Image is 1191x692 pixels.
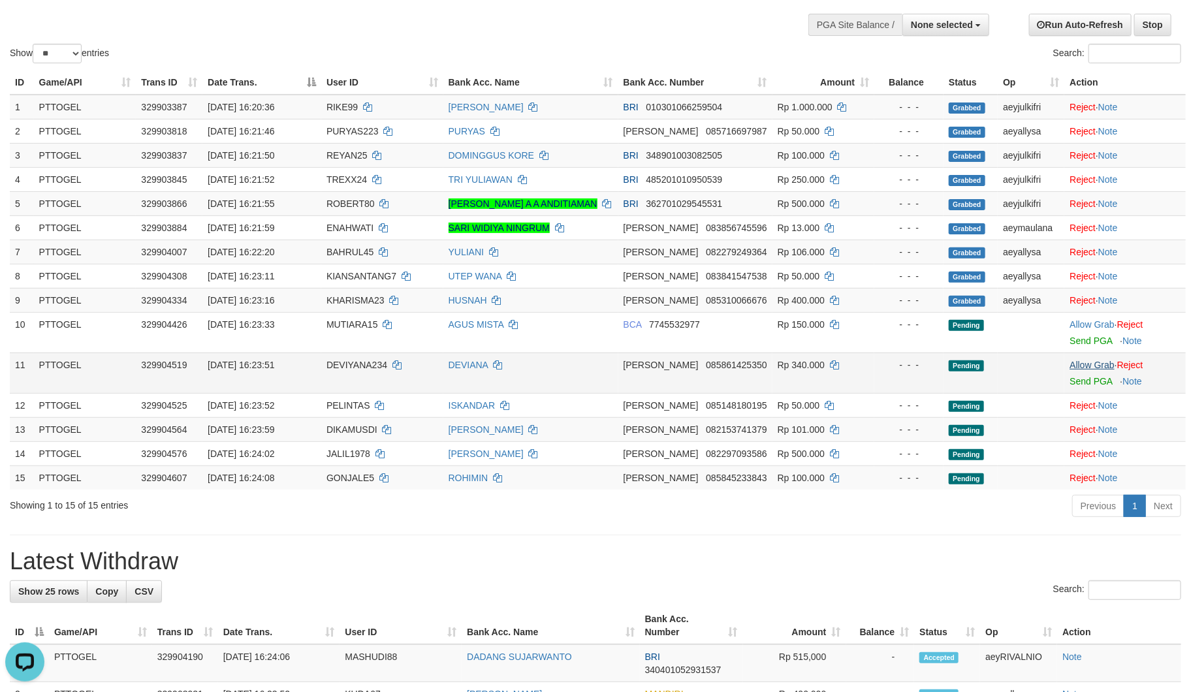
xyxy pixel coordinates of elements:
[980,607,1057,644] th: Op: activate to sort column ascending
[141,295,187,306] span: 329904334
[949,320,984,331] span: Pending
[208,400,274,411] span: [DATE] 16:23:52
[902,14,989,36] button: None selected
[34,353,136,393] td: PTTOGEL
[34,119,136,143] td: PTTOGEL
[326,360,387,370] span: DEVIYANA234
[949,296,985,307] span: Grabbed
[1098,198,1118,209] a: Note
[880,270,938,283] div: - - -
[1064,71,1186,95] th: Action
[34,95,136,119] td: PTTOGEL
[1098,102,1118,112] a: Note
[624,400,699,411] span: [PERSON_NAME]
[949,401,984,412] span: Pending
[998,240,1064,264] td: aeyallysa
[126,580,162,603] a: CSV
[1064,119,1186,143] td: ·
[1064,393,1186,417] td: ·
[998,167,1064,191] td: aeyjulkifri
[778,174,825,185] span: Rp 250.000
[49,607,152,644] th: Game/API: activate to sort column ascending
[1064,264,1186,288] td: ·
[646,198,723,209] span: Copy 362701029545531 to clipboard
[998,215,1064,240] td: aeymaulana
[624,126,699,136] span: [PERSON_NAME]
[208,247,274,257] span: [DATE] 16:22:20
[449,223,550,233] a: SARI WIDIYA NINGRUM
[10,312,34,353] td: 10
[326,448,370,459] span: JALIL1978
[778,247,825,257] span: Rp 106.000
[34,441,136,465] td: PTTOGEL
[449,126,485,136] a: PURYAS
[208,223,274,233] span: [DATE] 16:21:59
[1117,319,1143,330] a: Reject
[208,174,274,185] span: [DATE] 16:21:52
[326,126,379,136] span: PURYAS223
[778,126,820,136] span: Rp 50.000
[646,102,723,112] span: Copy 010301066259504 to clipboard
[772,71,875,95] th: Amount: activate to sort column ascending
[1070,376,1112,386] a: Send PGA
[998,95,1064,119] td: aeyjulkifri
[87,580,127,603] a: Copy
[1070,424,1096,435] a: Reject
[743,644,846,682] td: Rp 515,000
[141,126,187,136] span: 329903818
[949,247,985,259] span: Grabbed
[326,319,378,330] span: MUTIARA15
[778,400,820,411] span: Rp 50.000
[202,71,321,95] th: Date Trans.: activate to sort column descending
[1070,174,1096,185] a: Reject
[449,360,488,370] a: DEVIANA
[10,494,486,512] div: Showing 1 to 15 of 15 entries
[141,102,187,112] span: 329903387
[326,198,375,209] span: ROBERT80
[208,102,274,112] span: [DATE] 16:20:36
[449,448,524,459] a: [PERSON_NAME]
[914,607,980,644] th: Status: activate to sort column ascending
[208,319,274,330] span: [DATE] 16:23:33
[34,215,136,240] td: PTTOGEL
[34,240,136,264] td: PTTOGEL
[326,424,377,435] span: DIKAMUSDI
[706,295,767,306] span: Copy 085310066676 to clipboard
[706,473,767,483] span: Copy 085845233843 to clipboard
[208,126,274,136] span: [DATE] 16:21:46
[1098,295,1118,306] a: Note
[949,175,985,186] span: Grabbed
[1070,271,1096,281] a: Reject
[10,607,49,644] th: ID: activate to sort column descending
[1064,240,1186,264] td: ·
[880,173,938,186] div: - - -
[778,319,825,330] span: Rp 150.000
[919,652,959,663] span: Accepted
[141,473,187,483] span: 329904607
[880,471,938,484] div: - - -
[1064,417,1186,441] td: ·
[1098,150,1118,161] a: Note
[326,247,373,257] span: BAHRUL45
[10,288,34,312] td: 9
[1070,448,1096,459] a: Reject
[846,607,915,644] th: Balance: activate to sort column ascending
[649,319,700,330] span: Copy 7745532977 to clipboard
[1070,319,1114,330] a: Allow Grab
[949,127,985,138] span: Grabbed
[34,143,136,167] td: PTTOGEL
[1134,14,1171,36] a: Stop
[34,191,136,215] td: PTTOGEL
[949,272,985,283] span: Grabbed
[880,358,938,371] div: - - -
[10,215,34,240] td: 6
[449,102,524,112] a: [PERSON_NAME]
[998,191,1064,215] td: aeyjulkifri
[340,644,462,682] td: MASHUDI88
[880,447,938,460] div: - - -
[1088,44,1181,63] input: Search:
[326,271,396,281] span: KIANSANTANG7
[880,245,938,259] div: - - -
[1070,198,1096,209] a: Reject
[1070,400,1096,411] a: Reject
